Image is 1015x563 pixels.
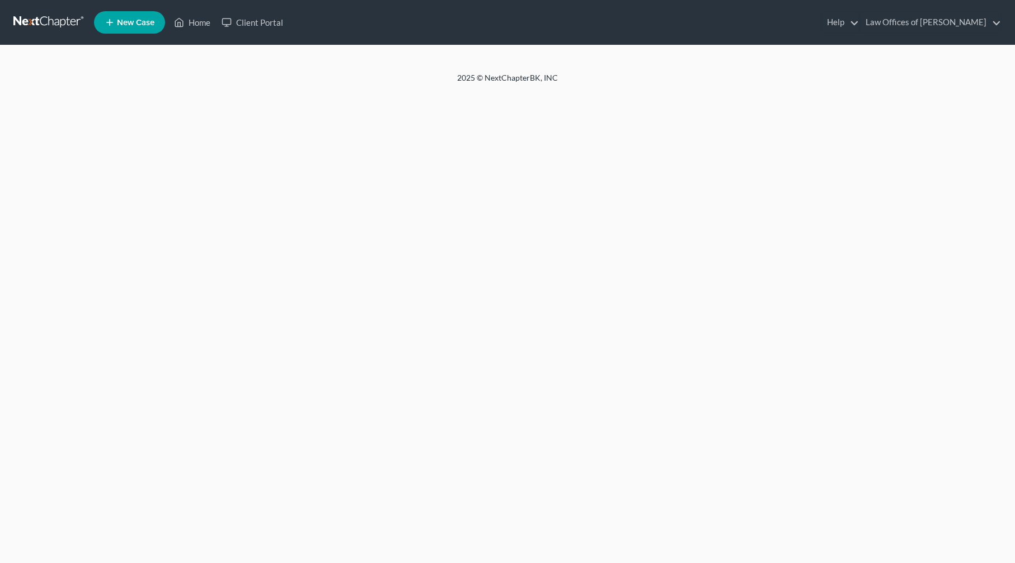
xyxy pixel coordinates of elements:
[168,12,216,32] a: Home
[216,12,289,32] a: Client Portal
[94,11,165,34] new-legal-case-button: New Case
[860,12,1001,32] a: Law Offices of [PERSON_NAME]
[189,72,826,92] div: 2025 © NextChapterBK, INC
[821,12,859,32] a: Help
